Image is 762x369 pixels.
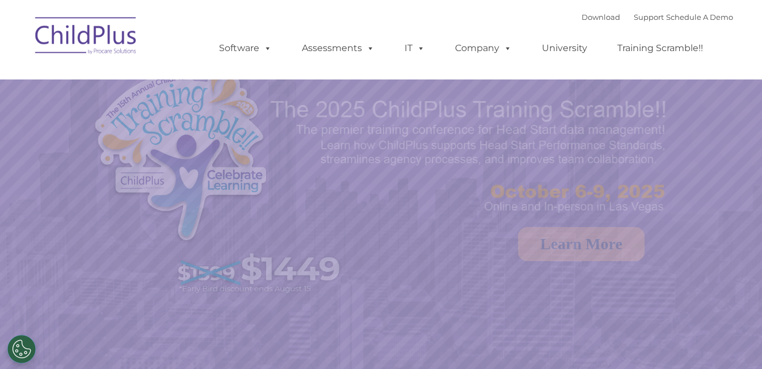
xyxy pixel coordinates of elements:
[582,12,620,22] a: Download
[30,9,143,66] img: ChildPlus by Procare Solutions
[7,335,36,363] button: Cookies Settings
[393,37,436,60] a: IT
[606,37,714,60] a: Training Scramble!!
[291,37,386,60] a: Assessments
[634,12,664,22] a: Support
[582,12,733,22] font: |
[444,37,523,60] a: Company
[531,37,599,60] a: University
[208,37,283,60] a: Software
[666,12,733,22] a: Schedule A Demo
[518,227,645,261] a: Learn More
